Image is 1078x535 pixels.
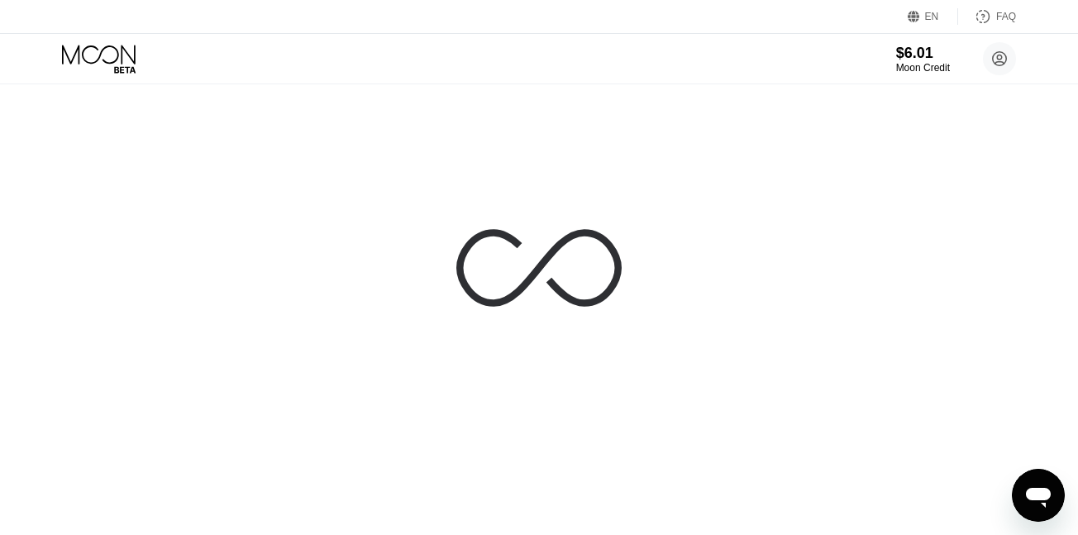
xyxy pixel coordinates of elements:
div: EN [908,8,958,25]
div: $6.01Moon Credit [896,45,950,74]
div: FAQ [958,8,1016,25]
div: $6.01 [896,45,950,62]
div: Moon Credit [896,62,950,74]
iframe: Button to launch messaging window [1012,469,1065,522]
div: EN [925,11,939,22]
div: FAQ [996,11,1016,22]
